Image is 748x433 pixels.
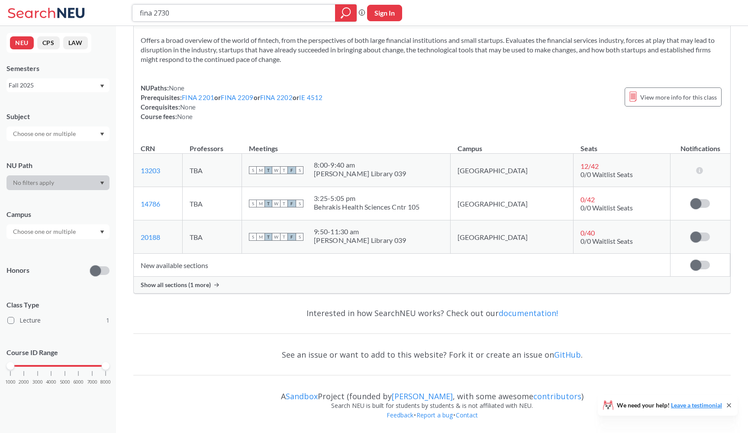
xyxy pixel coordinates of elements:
[392,391,453,401] a: [PERSON_NAME]
[264,233,272,241] span: T
[416,411,453,419] a: Report a bug
[183,154,242,187] td: TBA
[455,411,478,419] a: Contact
[221,94,253,101] a: FINA 2209
[100,181,104,185] svg: Dropdown arrow
[100,380,111,385] span: 8000
[100,230,104,234] svg: Dropdown arrow
[19,380,29,385] span: 2000
[141,144,155,153] div: CRN
[6,210,110,219] div: Campus
[367,5,402,21] button: Sign In
[264,200,272,207] span: T
[141,36,723,64] section: Offers a broad overview of the world of fintech, from the perspectives of both large financial in...
[5,380,16,385] span: 1000
[280,233,288,241] span: T
[133,384,731,401] div: A Project (founded by , with some awesome )
[580,162,599,170] span: 12 / 42
[671,401,722,409] a: Leave a testimonial
[451,154,574,187] td: [GEOGRAPHIC_DATA]
[249,200,257,207] span: S
[73,380,84,385] span: 6000
[183,135,242,154] th: Professors
[6,348,110,358] p: Course ID Range
[272,166,280,174] span: W
[133,301,731,326] div: Interested in how SearchNEU works? Check out our
[314,203,419,211] div: Behrakis Health Sciences Cntr 105
[6,78,110,92] div: Fall 2025Dropdown arrow
[6,161,110,170] div: NU Path
[100,132,104,136] svg: Dropdown arrow
[6,64,110,73] div: Semesters
[60,380,70,385] span: 5000
[37,36,60,49] button: CPS
[6,300,110,310] span: Class Type
[9,81,99,90] div: Fall 2025
[133,342,731,367] div: See an issue or want to add to this website? Fork it or create an issue on .
[288,200,296,207] span: F
[554,349,581,360] a: GitHub
[6,126,110,141] div: Dropdown arrow
[106,316,110,325] span: 1
[341,7,351,19] svg: magnifying glass
[32,380,43,385] span: 3000
[134,277,730,293] div: Show all sections (1 more)
[264,166,272,174] span: T
[286,391,318,401] a: Sandbox
[314,194,419,203] div: 3:25 - 5:05 pm
[249,166,257,174] span: S
[9,226,81,237] input: Choose one or multiple
[617,402,722,408] span: We need your help!
[141,166,160,174] a: 13203
[141,281,211,289] span: Show all sections (1 more)
[640,92,717,103] span: View more info for this class
[671,135,730,154] th: Notifications
[580,195,595,204] span: 0 / 42
[100,84,104,88] svg: Dropdown arrow
[133,410,731,433] div: • •
[574,135,671,154] th: Seats
[451,135,574,154] th: Campus
[580,204,633,212] span: 0/0 Waitlist Seats
[180,103,196,111] span: None
[451,187,574,220] td: [GEOGRAPHIC_DATA]
[183,187,242,220] td: TBA
[260,94,293,101] a: FINA 2202
[296,233,303,241] span: S
[280,166,288,174] span: T
[580,170,633,178] span: 0/0 Waitlist Seats
[6,265,29,275] p: Honors
[141,233,160,241] a: 20188
[580,237,633,245] span: 0/0 Waitlist Seats
[10,36,34,49] button: NEU
[242,135,451,154] th: Meetings
[335,4,357,22] div: magnifying glass
[87,380,97,385] span: 7000
[169,84,184,92] span: None
[296,166,303,174] span: S
[183,220,242,254] td: TBA
[7,315,110,326] label: Lecture
[6,224,110,239] div: Dropdown arrow
[46,380,56,385] span: 4000
[177,113,193,120] span: None
[288,233,296,241] span: F
[288,166,296,174] span: F
[499,308,558,318] a: documentation!
[257,200,264,207] span: M
[299,94,323,101] a: IE 4512
[296,200,303,207] span: S
[272,233,280,241] span: W
[272,200,280,207] span: W
[141,83,323,121] div: NUPaths: Prerequisites: or or or Corequisites: Course fees:
[139,6,329,20] input: Class, professor, course number, "phrase"
[314,236,406,245] div: [PERSON_NAME] Library 039
[314,227,406,236] div: 9:50 - 11:30 am
[257,166,264,174] span: M
[580,229,595,237] span: 0 / 40
[9,129,81,139] input: Choose one or multiple
[63,36,88,49] button: LAW
[280,200,288,207] span: T
[249,233,257,241] span: S
[182,94,214,101] a: FINA 2201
